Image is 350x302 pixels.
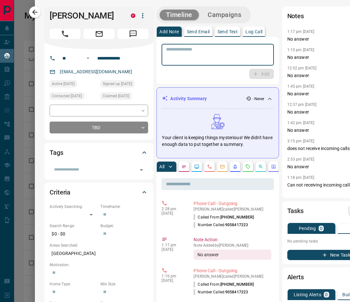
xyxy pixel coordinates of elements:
[320,226,322,231] p: 0
[218,29,238,34] p: Send Text
[162,207,184,211] p: 2:28 pm
[50,185,148,200] div: Criteria
[60,69,132,74] a: [EMAIL_ADDRESS][DOMAIN_NAME]
[50,223,97,229] p: Search Range:
[287,139,314,143] p: 3:15 pm [DATE]
[52,81,75,87] span: Active [DATE]
[201,10,248,20] button: Campaigns
[162,274,184,278] p: 1:16 pm
[287,11,304,21] h2: Notes
[225,223,248,227] span: 9058417223
[194,289,248,295] p: Number Called:
[162,134,273,148] p: Your client is keeping things mysterious! We didn't have enough data to put together a summary.
[162,278,184,283] p: [DATE]
[287,102,317,107] p: 12:37 pm [DATE]
[159,29,179,34] p: Add Note
[287,66,317,70] p: 12:52 pm [DATE]
[100,281,148,287] p: Min Size:
[194,267,271,274] p: Phone Call - Outgoing
[258,164,263,169] svg: Opportunities
[271,164,276,169] svg: Agent Actions
[287,206,304,216] h2: Tasks
[162,93,273,105] div: Activity Summary- Never
[50,262,148,268] p: Motivation:
[84,29,114,39] span: Email
[50,229,97,239] p: $0 - $0
[50,248,148,259] p: [GEOGRAPHIC_DATA]
[50,147,63,158] h2: Tags
[245,164,251,169] svg: Requests
[294,292,322,297] p: Listing Alerts
[287,272,304,282] h2: Alerts
[194,282,254,287] p: Called From:
[50,80,97,89] div: Wed Nov 08 2023
[287,29,314,34] p: 1:17 pm [DATE]
[170,95,207,102] p: Activity Summary
[160,10,199,20] button: Timeline
[245,29,262,34] p: Log Call
[50,204,97,210] p: Actively Searching:
[162,247,184,252] p: [DATE]
[287,157,314,162] p: 2:53 pm [DATE]
[194,274,271,279] p: [PERSON_NAME] called [PERSON_NAME]
[50,11,121,21] h1: [PERSON_NAME]
[162,243,184,247] p: 1:17 pm
[84,54,92,62] button: Open
[220,282,254,287] span: [PHONE_NUMBER]
[103,81,132,87] span: Signed up [DATE]
[50,29,80,39] span: Call
[287,48,314,52] p: 1:15 pm [DATE]
[252,96,265,102] p: - Never
[287,121,314,125] p: 1:42 pm [DATE]
[50,92,97,101] div: Fri Oct 10 2025
[50,281,97,287] p: Home Type:
[100,223,148,229] p: Budget:
[287,194,314,198] p: 2:00 pm [DATE]
[225,290,248,294] span: 9058417223
[50,145,148,160] div: Tags
[159,164,164,169] p: All
[50,242,148,248] p: Areas Searched:
[194,236,271,243] p: Note Action
[194,200,271,207] p: Phone Call - Outgoing
[287,175,314,180] p: 1:18 pm [DATE]
[194,164,199,169] svg: Lead Browsing Activity
[187,29,210,34] p: Send Email
[207,164,212,169] svg: Calls
[194,207,271,211] p: [PERSON_NAME] called [PERSON_NAME]
[50,187,70,197] h2: Criteria
[325,292,328,297] p: 0
[100,92,148,101] div: Mon Nov 06 2023
[194,243,271,248] p: Note Added by [PERSON_NAME]
[162,211,184,216] p: [DATE]
[52,93,82,99] span: Contacted [DATE]
[118,29,148,39] span: Message
[100,204,148,210] p: Timeframe:
[194,222,248,228] p: Number Called:
[137,165,146,174] button: Open
[103,93,129,99] span: Claimed [DATE]
[194,250,271,260] div: No answer
[287,84,314,89] p: 1:45 pm [DATE]
[194,214,254,220] p: Called From:
[131,13,135,18] div: property.ca
[299,226,316,231] p: Pending
[233,164,238,169] svg: Listing Alerts
[220,164,225,169] svg: Emails
[100,80,148,89] div: Mon Nov 06 2023
[50,122,148,133] div: TBD
[181,164,187,169] svg: Notes
[220,215,254,219] span: [PHONE_NUMBER]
